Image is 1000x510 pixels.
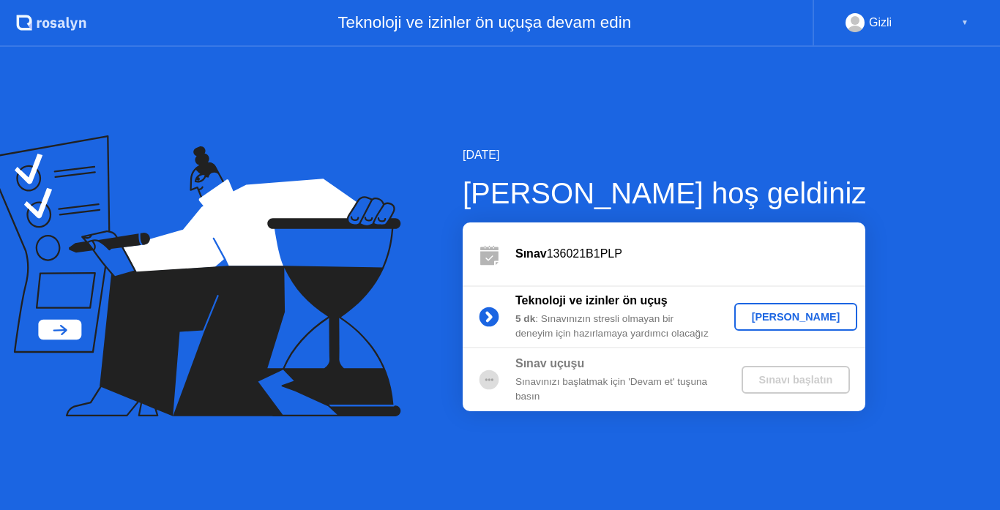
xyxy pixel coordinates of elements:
[515,375,726,405] div: Sınavınızı başlatmak için 'Devam et' tuşuna basın
[515,247,547,260] b: Sınav
[740,311,852,323] div: [PERSON_NAME]
[463,171,866,215] div: [PERSON_NAME] hoş geldiniz
[463,146,866,164] div: [DATE]
[515,357,584,370] b: Sınav uçuşu
[961,13,969,32] div: ▼
[734,303,858,331] button: [PERSON_NAME]
[742,366,851,394] button: Sınavı başlatın
[869,13,892,32] div: Gizli
[515,294,668,307] b: Teknoloji ve izinler ön uçuş
[747,374,845,386] div: Sınavı başlatın
[515,245,865,263] div: 136021B1PLP
[515,313,535,324] b: 5 dk
[515,312,726,342] div: : Sınavınızın stresli olmayan bir deneyim için hazırlamaya yardımcı olacağız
